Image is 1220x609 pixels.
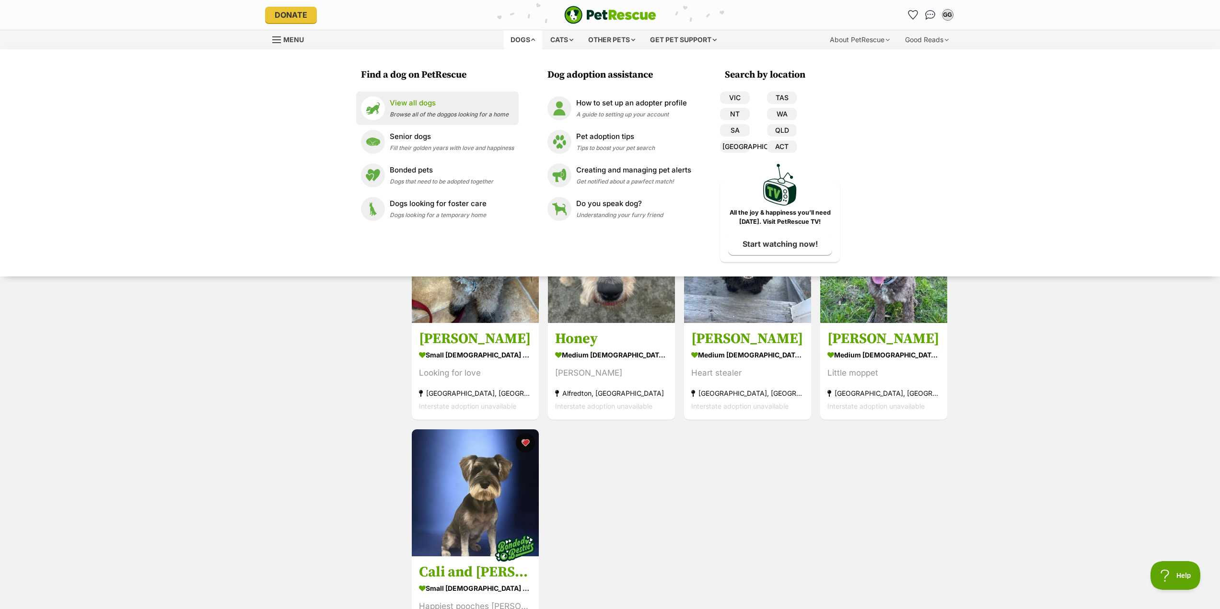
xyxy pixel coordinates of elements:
[576,165,691,176] p: Creating and managing pet alerts
[643,30,723,49] div: Get pet support
[576,178,674,185] span: Get notified about a pawfect match!
[720,92,750,104] a: VIC
[555,402,652,411] span: Interstate adoption unavailable
[361,130,514,154] a: Senior dogs Senior dogs Fill their golden years with love and happiness
[763,164,797,206] img: PetRescue TV logo
[555,348,668,362] div: medium [DEMOGRAPHIC_DATA] Dog
[827,387,940,400] div: [GEOGRAPHIC_DATA], [GEOGRAPHIC_DATA]
[390,131,514,142] p: Senior dogs
[547,163,691,187] a: Creating and managing pet alerts Creating and managing pet alerts Get notified about a pawfect ma...
[265,7,317,23] a: Donate
[940,7,955,23] button: My account
[361,96,385,120] img: View all dogs
[516,433,535,452] button: favourite
[576,111,669,118] span: A guide to setting up your account
[547,130,571,154] img: Pet adoption tips
[390,144,514,151] span: Fill their golden years with love and happiness
[390,98,509,109] p: View all dogs
[1150,561,1201,590] iframe: Help Scout Beacon - Open
[728,233,832,255] a: Start watching now!
[898,30,955,49] div: Good Reads
[548,323,675,420] a: Honey medium [DEMOGRAPHIC_DATA] Dog [PERSON_NAME] Alfredton, [GEOGRAPHIC_DATA] Interstate adoptio...
[691,402,789,411] span: Interstate adoption unavailable
[820,323,947,420] a: [PERSON_NAME] medium [DEMOGRAPHIC_DATA] Dog Little moppet [GEOGRAPHIC_DATA], [GEOGRAPHIC_DATA] In...
[361,163,385,187] img: Bonded pets
[720,124,750,137] a: SA
[943,10,953,20] div: GG
[720,140,750,153] a: [GEOGRAPHIC_DATA]
[767,140,797,153] a: ACT
[906,7,921,23] a: Favourites
[419,563,532,581] h3: Cali and [PERSON_NAME]
[925,10,935,20] img: chat-41dd97257d64d25036548639549fe6c8038ab92f7586957e7f3b1b290dea8141.svg
[390,198,487,209] p: Dogs looking for foster care
[390,178,493,185] span: Dogs that need to be adopted together
[684,323,811,420] a: [PERSON_NAME] medium [DEMOGRAPHIC_DATA] Dog Heart stealer [GEOGRAPHIC_DATA], [GEOGRAPHIC_DATA] In...
[576,198,663,209] p: Do you speak dog?
[564,6,656,24] a: PetRescue
[390,165,493,176] p: Bonded pets
[576,144,655,151] span: Tips to boost your pet search
[491,524,539,572] img: bonded besties
[823,30,896,49] div: About PetRescue
[555,387,668,400] div: Alfredton, [GEOGRAPHIC_DATA]
[725,69,840,82] h3: Search by location
[547,96,571,120] img: How to set up an adopter profile
[361,197,514,221] a: Dogs looking for foster care Dogs looking for foster care Dogs looking for a temporary home
[576,211,663,218] span: Understanding your furry friend
[827,330,940,348] h3: [PERSON_NAME]
[361,69,519,82] h3: Find a dog on PetRescue
[691,348,804,362] div: medium [DEMOGRAPHIC_DATA] Dog
[923,7,938,23] a: Conversations
[581,30,642,49] div: Other pets
[564,6,656,24] img: logo-e224e6f780fb5917bec1dbf3a21bbac754714ae5b6737aabdf751b685950b380.svg
[767,92,797,104] a: TAS
[547,69,696,82] h3: Dog adoption assistance
[412,429,539,556] img: Cali and Theo
[720,108,750,120] a: NT
[283,35,304,44] span: Menu
[547,96,691,120] a: How to set up an adopter profile How to set up an adopter profile A guide to setting up your account
[555,367,668,380] div: [PERSON_NAME]
[727,208,833,227] p: All the joy & happiness you’ll need [DATE]. Visit PetRescue TV!
[827,367,940,380] div: Little moppet
[555,330,668,348] h3: Honey
[361,96,514,120] a: View all dogs View all dogs Browse all of the doggos looking for a home
[767,124,797,137] a: QLD
[361,197,385,221] img: Dogs looking for foster care
[576,98,687,109] p: How to set up an adopter profile
[767,108,797,120] a: WA
[547,197,571,221] img: Do you speak dog?
[691,387,804,400] div: [GEOGRAPHIC_DATA], [GEOGRAPHIC_DATA]
[576,131,655,142] p: Pet adoption tips
[504,30,542,49] div: Dogs
[691,330,804,348] h3: [PERSON_NAME]
[412,323,539,420] a: [PERSON_NAME] small [DEMOGRAPHIC_DATA] Dog Looking for love [GEOGRAPHIC_DATA], [GEOGRAPHIC_DATA] ...
[548,315,675,325] a: On HoldAdoption pending
[827,348,940,362] div: medium [DEMOGRAPHIC_DATA] Dog
[547,163,571,187] img: Creating and managing pet alerts
[390,111,509,118] span: Browse all of the doggos looking for a home
[361,130,385,154] img: Senior dogs
[419,367,532,380] div: Looking for love
[544,30,580,49] div: Cats
[419,330,532,348] h3: [PERSON_NAME]
[419,402,516,411] span: Interstate adoption unavailable
[906,7,955,23] ul: Account quick links
[419,348,532,362] div: small [DEMOGRAPHIC_DATA] Dog
[827,402,925,411] span: Interstate adoption unavailable
[390,211,486,218] span: Dogs looking for a temporary home
[547,130,691,154] a: Pet adoption tips Pet adoption tips Tips to boost your pet search
[691,367,804,380] div: Heart stealer
[419,387,532,400] div: [GEOGRAPHIC_DATA], [GEOGRAPHIC_DATA]
[272,30,311,47] a: Menu
[361,163,514,187] a: Bonded pets Bonded pets Dogs that need to be adopted together
[547,197,691,221] a: Do you speak dog? Do you speak dog? Understanding your furry friend
[419,581,532,595] div: small [DEMOGRAPHIC_DATA] Dog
